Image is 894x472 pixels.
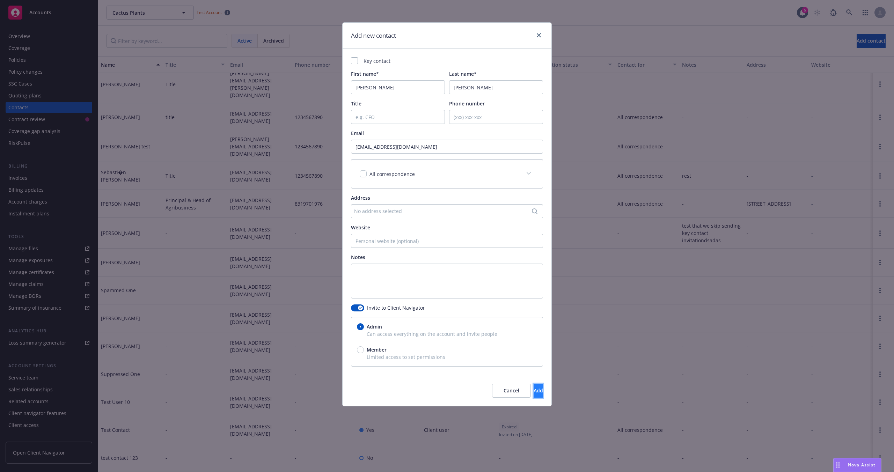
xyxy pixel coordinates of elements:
span: Website [351,224,370,231]
span: Email [351,130,364,137]
div: All correspondence [351,160,543,188]
div: Drag to move [834,458,842,472]
input: Last Name [449,80,543,94]
span: All correspondence [369,171,415,177]
span: Nova Assist [848,462,875,468]
input: (xxx) xxx-xxx [449,110,543,124]
input: First Name [351,80,445,94]
div: No address selected [354,207,533,215]
svg: Search [532,208,537,214]
span: Address [351,194,370,201]
button: Add [534,384,543,398]
span: Phone number [449,100,485,107]
input: Admin [357,323,364,330]
span: Title [351,100,361,107]
div: Key contact [351,57,543,65]
span: Last name* [449,71,477,77]
button: Nova Assist [833,458,881,472]
input: Personal website (optional) [351,234,543,248]
input: e.g. CFO [351,110,445,124]
span: Invite to Client Navigator [367,304,425,311]
span: Cancel [504,387,519,394]
a: close [535,31,543,39]
span: Admin [367,323,382,330]
button: No address selected [351,204,543,218]
h1: Add new contact [351,31,396,40]
input: example@email.com [351,140,543,154]
span: Add [534,387,543,394]
span: Can access everything on the account and invite people [357,330,537,338]
button: Cancel [492,384,531,398]
span: Member [367,346,387,353]
span: First name* [351,71,379,77]
input: Member [357,346,364,353]
span: Notes [351,254,365,260]
span: Limited access to set permissions [357,353,537,361]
